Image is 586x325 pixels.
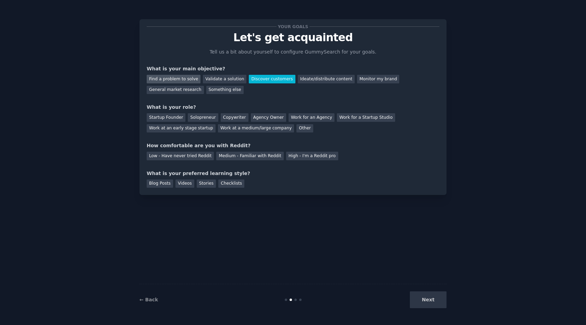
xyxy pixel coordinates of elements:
[147,65,439,72] div: What is your main objective?
[203,75,246,83] div: Validate a solution
[197,179,216,188] div: Stories
[147,124,216,133] div: Work at an early stage startup
[147,152,214,160] div: Low - Have never tried Reddit
[221,113,248,122] div: Copywriter
[147,179,173,188] div: Blog Posts
[147,75,200,83] div: Find a problem to solve
[218,179,244,188] div: Checklists
[188,113,218,122] div: Solopreneur
[147,32,439,44] p: Let's get acquainted
[218,124,294,133] div: Work at a medium/large company
[298,75,355,83] div: Ideate/distribute content
[147,104,439,111] div: What is your role?
[147,142,439,149] div: How comfortable are you with Reddit?
[147,86,204,94] div: General market research
[207,48,379,56] p: Tell us a bit about yourself to configure GummySearch for your goals.
[206,86,244,94] div: Something else
[249,75,295,83] div: Discover customers
[147,170,439,177] div: What is your preferred learning style?
[286,152,338,160] div: High - I'm a Reddit pro
[357,75,399,83] div: Monitor my brand
[277,23,309,30] span: Your goals
[251,113,286,122] div: Agency Owner
[216,152,283,160] div: Medium - Familiar with Reddit
[139,297,158,302] a: ← Back
[296,124,313,133] div: Other
[337,113,395,122] div: Work for a Startup Studio
[289,113,334,122] div: Work for an Agency
[175,179,194,188] div: Videos
[147,113,185,122] div: Startup Founder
